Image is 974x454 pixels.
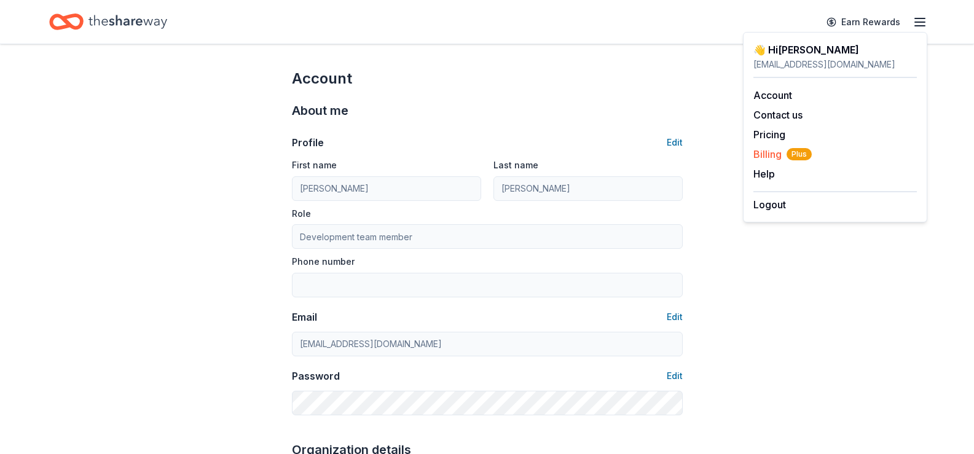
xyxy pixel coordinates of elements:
label: Role [292,208,311,220]
label: First name [292,159,337,171]
button: Edit [667,310,683,324]
span: Billing [753,147,812,162]
a: Account [753,89,792,101]
button: Help [753,166,775,181]
div: Password [292,369,340,383]
div: [EMAIL_ADDRESS][DOMAIN_NAME] [753,57,917,72]
div: 👋 Hi [PERSON_NAME] [753,42,917,57]
div: Email [292,310,317,324]
div: Account [292,69,683,88]
div: About me [292,101,683,120]
label: Last name [493,159,538,171]
a: Earn Rewards [819,11,908,33]
button: Edit [667,369,683,383]
div: Profile [292,135,324,150]
button: Logout [753,197,786,212]
button: BillingPlus [753,147,812,162]
button: Contact us [753,108,803,122]
a: Home [49,7,167,36]
a: Pricing [753,128,785,141]
label: Phone number [292,256,355,268]
span: Plus [787,148,812,160]
button: Edit [667,135,683,150]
